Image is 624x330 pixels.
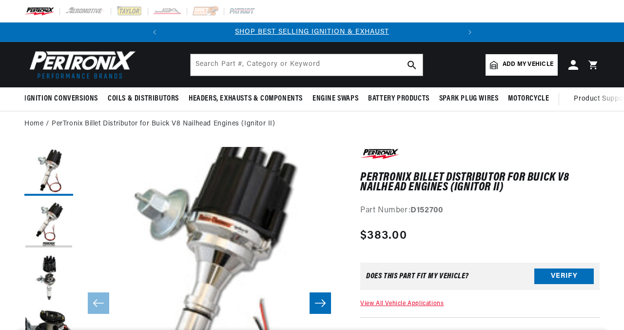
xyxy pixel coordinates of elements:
summary: Motorcycle [503,87,554,110]
div: 1 of 2 [164,27,460,38]
summary: Battery Products [363,87,434,110]
nav: breadcrumbs [24,119,600,129]
span: Add my vehicle [503,60,553,69]
div: Does This part fit My vehicle? [366,272,469,280]
span: Headers, Exhausts & Components [189,94,303,104]
img: Pertronix [24,48,136,82]
button: Translation missing: en.sections.announcements.next_announcement [460,22,480,42]
button: Verify [534,268,594,284]
span: Ignition Conversions [24,94,98,104]
button: Load image 2 in gallery view [24,201,73,249]
summary: Spark Plug Wires [434,87,504,110]
button: Slide left [88,292,109,314]
summary: Headers, Exhausts & Components [184,87,308,110]
summary: Engine Swaps [308,87,363,110]
div: Part Number: [360,205,600,217]
span: Battery Products [368,94,429,104]
strong: D152700 [410,206,443,214]
button: Load image 3 in gallery view [24,254,73,303]
summary: Ignition Conversions [24,87,103,110]
a: SHOP BEST SELLING IGNITION & EXHAUST [235,28,389,36]
button: Translation missing: en.sections.announcements.previous_announcement [145,22,164,42]
span: Engine Swaps [312,94,358,104]
a: PerTronix Billet Distributor for Buick V8 Nailhead Engines (Ignitor II) [52,119,275,129]
input: Search Part #, Category or Keyword [191,54,423,76]
button: Slide right [310,292,331,314]
span: Spark Plug Wires [439,94,499,104]
button: search button [401,54,423,76]
span: Coils & Distributors [108,94,179,104]
span: Motorcycle [508,94,549,104]
span: $383.00 [360,227,407,245]
div: Announcement [164,27,460,38]
a: Home [24,119,43,129]
h1: PerTronix Billet Distributor for Buick V8 Nailhead Engines (Ignitor II) [360,173,600,193]
button: Load image 1 in gallery view [24,147,73,196]
summary: Coils & Distributors [103,87,184,110]
a: Add my vehicle [486,54,558,76]
a: View All Vehicle Applications [360,301,444,307]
